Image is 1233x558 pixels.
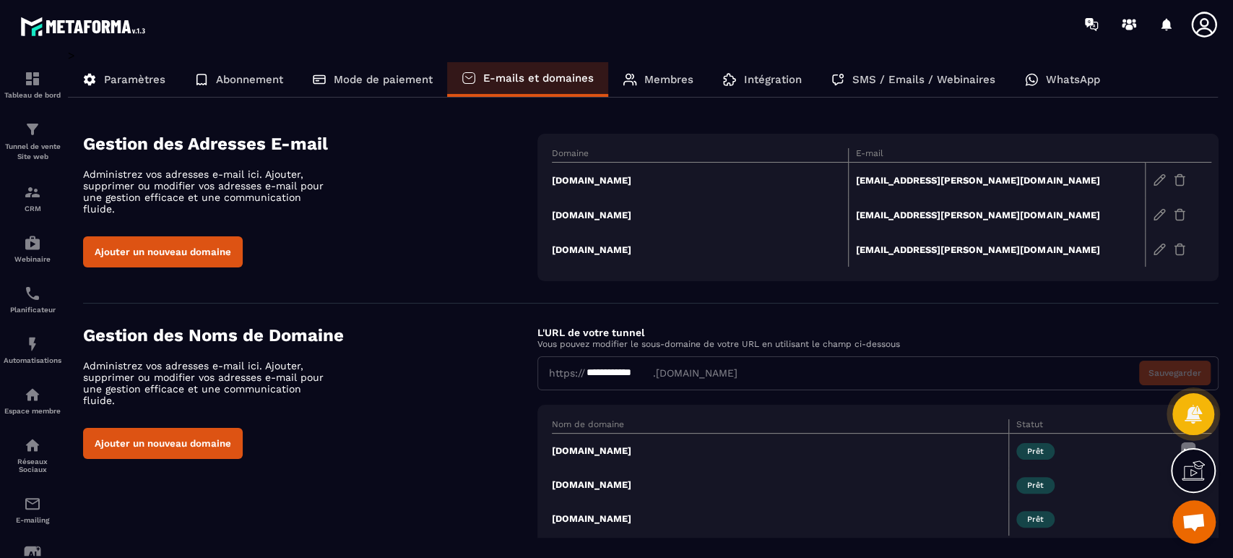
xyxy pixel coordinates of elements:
p: Tunnel de vente Site web [4,142,61,162]
p: E-mails et domaines [483,72,594,85]
button: Ajouter un nouveau domaine [83,428,243,459]
label: L'URL de votre tunnel [537,327,644,338]
img: scheduler [24,285,41,302]
p: SMS / Emails / Webinaires [852,73,995,86]
td: [DOMAIN_NAME] [552,197,849,232]
td: [EMAIL_ADDRESS][PERSON_NAME][DOMAIN_NAME] [849,163,1146,198]
img: trash-gr.2c9399ab.svg [1173,243,1186,256]
span: Prêt [1016,443,1055,460]
th: Statut [1009,419,1172,434]
p: Abonnement [216,73,283,86]
img: automations [24,234,41,252]
td: [DOMAIN_NAME] [552,163,849,198]
img: trash-gr.2c9399ab.svg [1173,208,1186,221]
img: edit-gr.78e3acdd.svg [1153,173,1166,186]
a: automationsautomationsWebinaire [4,223,61,274]
td: [DOMAIN_NAME] [552,232,849,267]
a: formationformationCRM [4,173,61,223]
img: edit-gr.78e3acdd.svg [1153,243,1166,256]
p: Vous pouvez modifier le sous-domaine de votre URL en utilisant le champ ci-dessous [537,339,1219,349]
p: Paramètres [104,73,165,86]
img: social-network [24,437,41,454]
a: emailemailE-mailing [4,484,61,535]
td: [DOMAIN_NAME] [552,468,1009,502]
a: formationformationTunnel de vente Site web [4,110,61,173]
th: E-mail [849,148,1146,163]
p: E-mailing [4,516,61,524]
img: automations [24,386,41,403]
p: Webinaire [4,255,61,263]
span: Prêt [1016,511,1055,528]
img: formation [24,184,41,201]
p: WhatsApp [1046,73,1100,86]
img: logo [20,13,150,40]
a: schedulerschedulerPlanificateur [4,274,61,325]
a: automationsautomationsEspace membre [4,375,61,426]
a: formationformationTableau de bord [4,59,61,110]
th: Nom de domaine [552,419,1009,434]
h4: Gestion des Noms de Domaine [83,325,537,345]
td: [DOMAIN_NAME] [552,502,1009,536]
p: Intégration [744,73,802,86]
img: formation [24,121,41,138]
a: automationsautomationsAutomatisations [4,325,61,375]
img: edit-gr.78e3acdd.svg [1153,208,1166,221]
span: Prêt [1016,477,1055,494]
th: Domaine [552,148,849,163]
div: Ouvrir le chat [1172,500,1216,544]
h4: Gestion des Adresses E-mail [83,134,537,154]
p: Mode de paiement [334,73,433,86]
img: trash-gr.2c9399ab.svg [1173,173,1186,186]
p: Administrez vos adresses e-mail ici. Ajouter, supprimer ou modifier vos adresses e-mail pour une ... [83,360,336,406]
td: [EMAIL_ADDRESS][PERSON_NAME][DOMAIN_NAME] [849,197,1146,232]
p: CRM [4,205,61,213]
p: Administrez vos adresses e-mail ici. Ajouter, supprimer ou modifier vos adresses e-mail pour une ... [83,168,336,215]
td: [EMAIL_ADDRESS][PERSON_NAME][DOMAIN_NAME] [849,232,1146,267]
p: Espace membre [4,407,61,415]
p: Réseaux Sociaux [4,458,61,473]
p: Membres [644,73,693,86]
button: Ajouter un nouveau domaine [83,236,243,267]
p: Planificateur [4,306,61,314]
img: formation [24,70,41,87]
a: social-networksocial-networkRéseaux Sociaux [4,426,61,484]
p: Tableau de bord [4,91,61,99]
p: Automatisations [4,356,61,364]
img: email [24,495,41,512]
img: automations [24,335,41,353]
td: [DOMAIN_NAME] [552,433,1009,468]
